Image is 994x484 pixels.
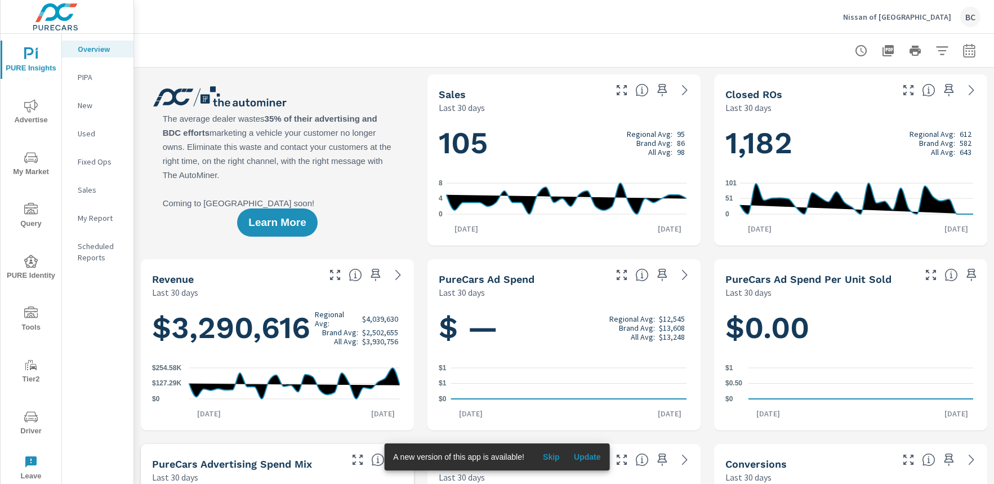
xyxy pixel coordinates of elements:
button: Skip [533,448,569,466]
a: See more details in report [389,266,407,284]
p: PIPA [78,72,124,83]
span: Save this to your personalized report [367,266,385,284]
h5: PureCars Advertising Spend Mix [152,458,312,470]
a: See more details in report [962,81,980,99]
p: Last 30 days [439,101,485,114]
p: Regional Avg: [609,314,655,323]
p: $13,608 [659,323,685,332]
text: $1 [439,380,447,388]
p: 98 [677,148,685,157]
span: This table looks at how you compare to the amount of budget you spend per channel as opposed to y... [371,453,385,467]
div: PIPA [62,69,133,86]
p: Brand Avg: [322,328,358,337]
span: My Market [4,151,58,179]
h5: Sales [439,88,466,100]
p: [DATE] [937,408,976,419]
button: Make Fullscreen [613,266,631,284]
p: Brand Avg: [636,139,672,148]
p: Last 30 days [725,470,772,484]
button: Make Fullscreen [349,451,367,469]
span: Save this to your personalized report [653,451,671,469]
h1: $ — [439,309,689,347]
p: [DATE] [937,223,976,234]
span: Save this to your personalized report [940,451,958,469]
text: $1 [725,364,733,372]
h5: PureCars Ad Spend [439,273,534,285]
button: Make Fullscreen [613,81,631,99]
button: "Export Report to PDF" [877,39,899,62]
h5: Conversions [725,458,787,470]
button: Make Fullscreen [613,451,631,469]
p: Used [78,128,124,139]
span: Advertise [4,99,58,127]
button: Select Date Range [958,39,980,62]
a: See more details in report [676,266,694,284]
div: Fixed Ops [62,153,133,170]
p: Last 30 days [152,470,198,484]
div: My Report [62,210,133,227]
div: Sales [62,181,133,198]
p: Scheduled Reports [78,241,124,263]
p: Last 30 days [725,286,772,299]
text: $0 [152,395,160,403]
p: Overview [78,43,124,55]
a: See more details in report [676,451,694,469]
div: Overview [62,41,133,57]
text: $1 [439,364,447,372]
span: A new version of this app is available! [393,452,524,461]
p: Last 30 days [725,101,772,114]
span: Total cost of media for all PureCars channels for the selected dealership group over the selected... [635,268,649,282]
a: See more details in report [962,451,980,469]
p: [DATE] [189,408,229,419]
span: Save this to your personalized report [653,266,671,284]
p: 95 [677,130,685,139]
p: Nissan of [GEOGRAPHIC_DATA] [843,12,951,22]
p: 643 [960,148,971,157]
a: See more details in report [676,81,694,99]
span: PURE Identity [4,255,58,282]
span: PURE Insights [4,47,58,75]
text: 51 [725,194,733,202]
h5: Revenue [152,273,194,285]
span: Update [574,452,601,462]
button: Make Fullscreen [899,451,917,469]
p: Regional Avg: [627,130,672,139]
button: Update [569,448,605,466]
p: 86 [677,139,685,148]
text: $0 [439,395,447,403]
p: Brand Avg: [919,139,955,148]
p: Brand Avg: [619,323,655,332]
p: [DATE] [650,408,689,419]
p: Regional Avg: [910,130,955,139]
p: 582 [960,139,971,148]
p: $12,545 [659,314,685,323]
span: Save this to your personalized report [962,266,980,284]
p: All Avg: [648,148,672,157]
h1: 1,182 [725,124,976,162]
p: Last 30 days [152,286,198,299]
button: Learn More [237,208,317,237]
p: [DATE] [447,223,486,234]
button: Make Fullscreen [326,266,344,284]
h5: Closed ROs [725,88,782,100]
p: [DATE] [451,408,491,419]
button: Print Report [904,39,926,62]
p: $2,502,655 [362,328,398,337]
p: New [78,100,124,111]
h1: $0.00 [725,309,976,347]
p: $3,930,756 [362,337,398,346]
text: 4 [439,195,443,203]
div: BC [960,7,980,27]
span: Skip [538,452,565,462]
span: Save this to your personalized report [653,81,671,99]
div: Scheduled Reports [62,238,133,266]
div: New [62,97,133,114]
span: Query [4,203,58,230]
text: $0 [725,395,733,403]
text: $0.50 [725,380,742,388]
p: Sales [78,184,124,196]
text: $254.58K [152,364,181,372]
span: The number of dealer-specified goals completed by a visitor. [Source: This data is provided by th... [922,453,935,467]
h1: $3,290,616 [152,309,403,347]
span: Driver [4,410,58,438]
